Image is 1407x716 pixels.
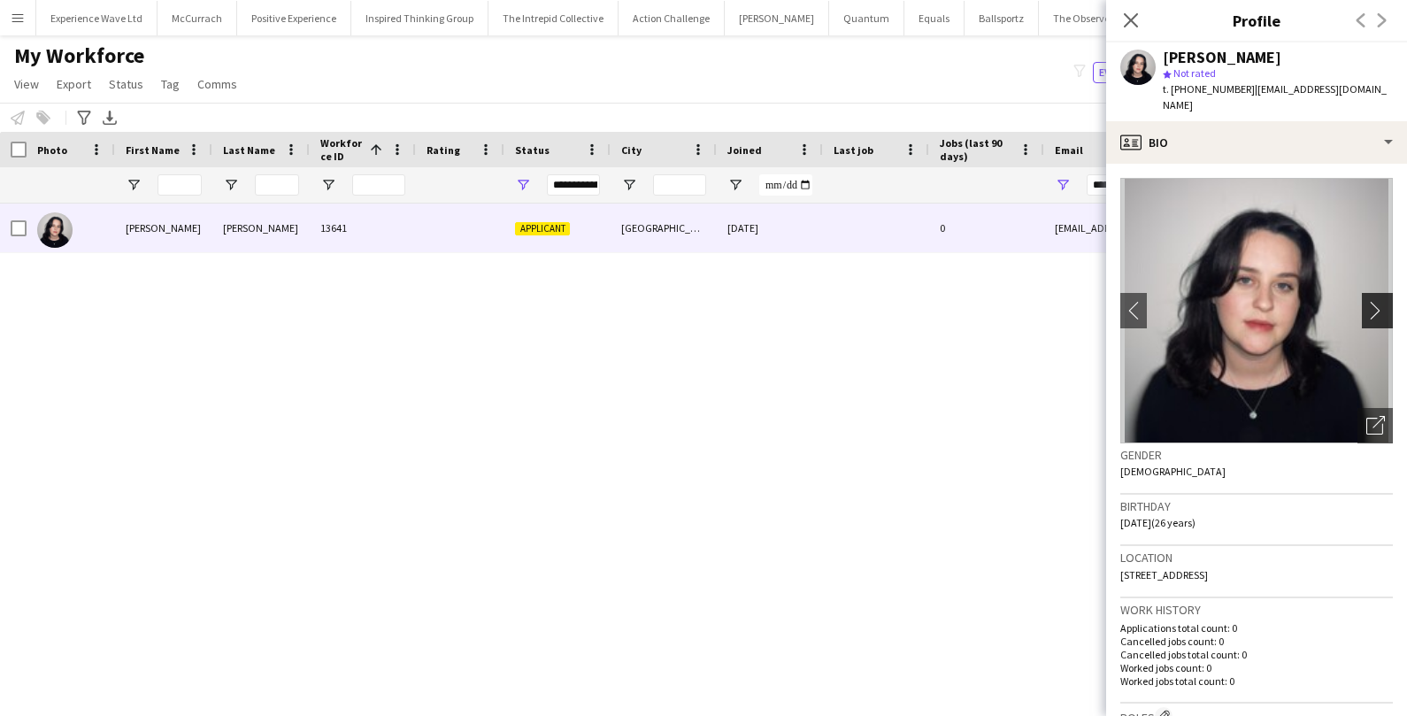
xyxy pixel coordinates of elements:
[1120,498,1393,514] h3: Birthday
[1357,408,1393,443] div: Open photos pop-in
[727,177,743,193] button: Open Filter Menu
[351,1,488,35] button: Inspired Thinking Group
[759,174,812,196] input: Joined Filter Input
[37,143,67,157] span: Photo
[36,1,158,35] button: Experience Wave Ltd
[1044,204,1398,252] div: [EMAIL_ADDRESS][DOMAIN_NAME]
[621,177,637,193] button: Open Filter Menu
[126,177,142,193] button: Open Filter Menu
[57,76,91,92] span: Export
[1120,568,1208,581] span: [STREET_ADDRESS]
[14,76,39,92] span: View
[1120,516,1196,529] span: [DATE] (26 years)
[1120,465,1226,478] span: [DEMOGRAPHIC_DATA]
[37,212,73,248] img: Eleanor McDonagh
[190,73,244,96] a: Comms
[1093,62,1181,83] button: Everyone4,791
[212,204,310,252] div: [PERSON_NAME]
[1120,621,1393,635] p: Applications total count: 0
[965,1,1039,35] button: Ballsportz
[1120,648,1393,661] p: Cancelled jobs total count: 0
[904,1,965,35] button: Equals
[310,204,416,252] div: 13641
[1163,82,1255,96] span: t. [PHONE_NUMBER]
[515,222,570,235] span: Applicant
[427,143,460,157] span: Rating
[1120,178,1393,443] img: Crew avatar or photo
[929,204,1044,252] div: 0
[99,107,120,128] app-action-btn: Export XLSX
[115,204,212,252] div: [PERSON_NAME]
[320,177,336,193] button: Open Filter Menu
[223,143,275,157] span: Last Name
[154,73,187,96] a: Tag
[727,143,762,157] span: Joined
[1120,635,1393,648] p: Cancelled jobs count: 0
[1120,602,1393,618] h3: Work history
[834,143,873,157] span: Last job
[1087,174,1388,196] input: Email Filter Input
[50,73,98,96] a: Export
[197,76,237,92] span: Comms
[1120,661,1393,674] p: Worked jobs count: 0
[1173,66,1216,80] span: Not rated
[1055,143,1083,157] span: Email
[515,177,531,193] button: Open Filter Menu
[1039,1,1128,35] button: The Observer
[102,73,150,96] a: Status
[161,76,180,92] span: Tag
[611,204,717,252] div: [GEOGRAPHIC_DATA]
[237,1,351,35] button: Positive Experience
[1120,550,1393,566] h3: Location
[320,136,363,163] span: Workforce ID
[7,73,46,96] a: View
[126,143,180,157] span: First Name
[255,174,299,196] input: Last Name Filter Input
[158,1,237,35] button: McCurrach
[940,136,1012,163] span: Jobs (last 90 days)
[14,42,144,69] span: My Workforce
[1106,9,1407,32] h3: Profile
[717,204,823,252] div: [DATE]
[1120,674,1393,688] p: Worked jobs total count: 0
[829,1,904,35] button: Quantum
[1163,82,1387,112] span: | [EMAIL_ADDRESS][DOMAIN_NAME]
[73,107,95,128] app-action-btn: Advanced filters
[725,1,829,35] button: [PERSON_NAME]
[653,174,706,196] input: City Filter Input
[488,1,619,35] button: The Intrepid Collective
[1106,121,1407,164] div: Bio
[109,76,143,92] span: Status
[1120,447,1393,463] h3: Gender
[621,143,642,157] span: City
[352,174,405,196] input: Workforce ID Filter Input
[515,143,550,157] span: Status
[223,177,239,193] button: Open Filter Menu
[1163,50,1281,65] div: [PERSON_NAME]
[158,174,202,196] input: First Name Filter Input
[619,1,725,35] button: Action Challenge
[1055,177,1071,193] button: Open Filter Menu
